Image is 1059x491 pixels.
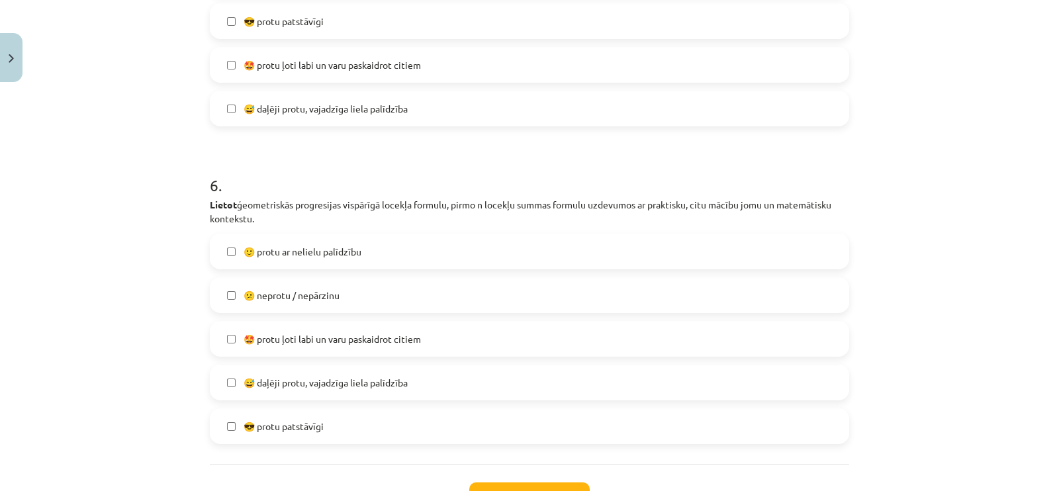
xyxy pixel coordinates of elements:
[244,245,361,259] span: 🙂 protu ar nelielu palīdzību
[227,17,236,26] input: 😎 protu patstāvīgi
[210,199,237,210] b: Lietot
[244,102,408,116] span: 😅 daļēji protu, vajadzīga liela palīdzība
[227,291,236,300] input: 😕 neprotu / nepārzinu
[227,61,236,69] input: 🤩 protu ļoti labi un varu paskaidrot citiem
[9,54,14,63] img: icon-close-lesson-0947bae3869378f0d4975bcd49f059093ad1ed9edebbc8119c70593378902aed.svg
[227,247,236,256] input: 🙂 protu ar nelielu palīdzību
[227,105,236,113] input: 😅 daļēji protu, vajadzīga liela palīdzība
[244,15,324,28] span: 😎 protu patstāvīgi
[244,376,408,390] span: 😅 daļēji protu, vajadzīga liela palīdzība
[227,379,236,387] input: 😅 daļēji protu, vajadzīga liela palīdzība
[227,335,236,343] input: 🤩 protu ļoti labi un varu paskaidrot citiem
[244,332,421,346] span: 🤩 protu ļoti labi un varu paskaidrot citiem
[210,153,849,194] h1: 6 .
[227,422,236,431] input: 😎 protu patstāvīgi
[244,289,340,302] span: 😕 neprotu / nepārzinu
[244,420,324,433] span: 😎 protu patstāvīgi
[244,58,421,72] span: 🤩 protu ļoti labi un varu paskaidrot citiem
[210,198,849,226] p: ģeometriskās progresijas vispārīgā locekļa formulu, pirmo n locekļu summas formulu uzdevumos ar p...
